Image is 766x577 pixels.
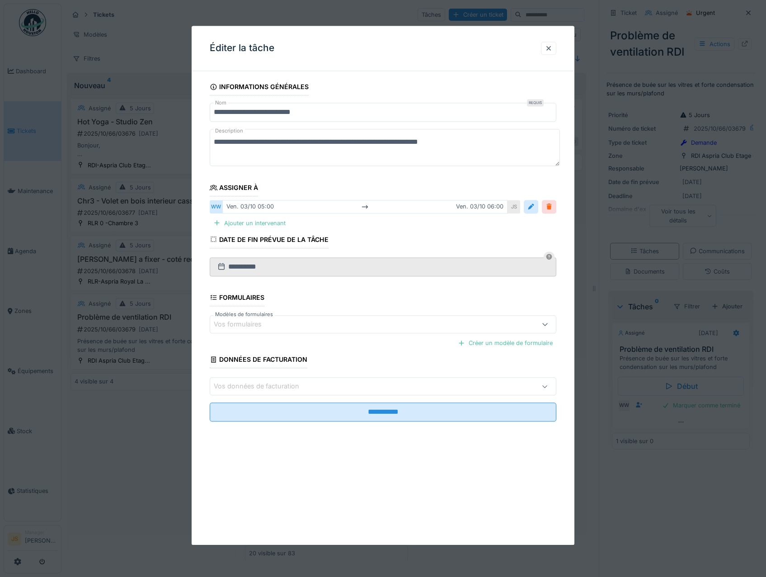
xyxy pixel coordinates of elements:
[210,200,222,213] div: WW
[210,233,329,248] div: Date de fin prévue de la tâche
[210,181,258,197] div: Assigner à
[210,353,308,369] div: Données de facturation
[210,291,265,306] div: Formulaires
[213,311,275,318] label: Modèles de formulaires
[213,126,245,137] label: Description
[214,320,274,330] div: Vos formulaires
[210,80,309,95] div: Informations générales
[210,217,289,229] div: Ajouter un intervenant
[222,200,508,213] div: ven. 03/10 05:00 ven. 03/10 06:00
[527,99,544,107] div: Requis
[210,43,274,54] h3: Éditer la tâche
[508,200,520,213] div: JS
[214,382,312,392] div: Vos données de facturation
[454,337,556,349] div: Créer un modèle de formulaire
[213,99,228,107] label: Nom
